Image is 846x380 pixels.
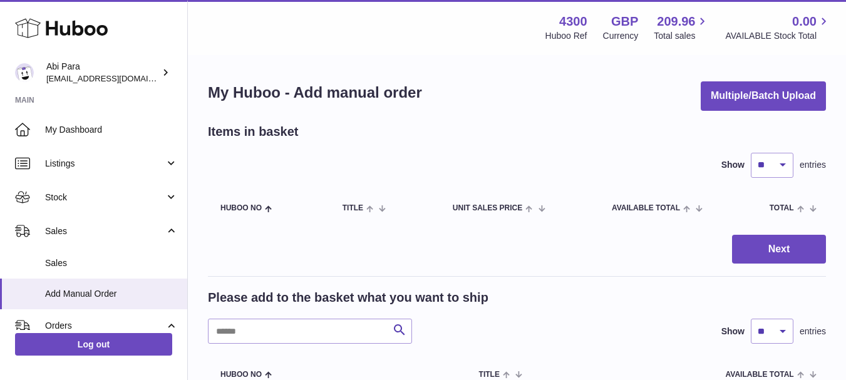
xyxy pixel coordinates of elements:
[657,13,695,30] span: 209.96
[721,159,745,171] label: Show
[343,204,363,212] span: Title
[45,124,178,136] span: My Dashboard
[220,204,262,212] span: Huboo no
[800,326,826,337] span: entries
[800,159,826,171] span: entries
[45,158,165,170] span: Listings
[15,333,172,356] a: Log out
[770,204,794,212] span: Total
[725,13,831,42] a: 0.00 AVAILABLE Stock Total
[45,257,178,269] span: Sales
[726,371,794,379] span: AVAILABLE Total
[45,320,165,332] span: Orders
[654,30,709,42] span: Total sales
[45,225,165,237] span: Sales
[220,371,262,379] span: Huboo no
[732,235,826,264] button: Next
[612,204,680,212] span: AVAILABLE Total
[15,63,34,82] img: Abi@mifo.co.uk
[45,192,165,203] span: Stock
[701,81,826,111] button: Multiple/Batch Upload
[792,13,817,30] span: 0.00
[208,289,488,306] h2: Please add to the basket what you want to ship
[725,30,831,42] span: AVAILABLE Stock Total
[559,13,587,30] strong: 4300
[46,61,159,85] div: Abi Para
[611,13,638,30] strong: GBP
[45,288,178,300] span: Add Manual Order
[208,83,422,103] h1: My Huboo - Add manual order
[654,13,709,42] a: 209.96 Total sales
[453,204,522,212] span: Unit Sales Price
[603,30,639,42] div: Currency
[721,326,745,337] label: Show
[208,123,299,140] h2: Items in basket
[545,30,587,42] div: Huboo Ref
[479,371,500,379] span: Title
[46,73,184,83] span: [EMAIL_ADDRESS][DOMAIN_NAME]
